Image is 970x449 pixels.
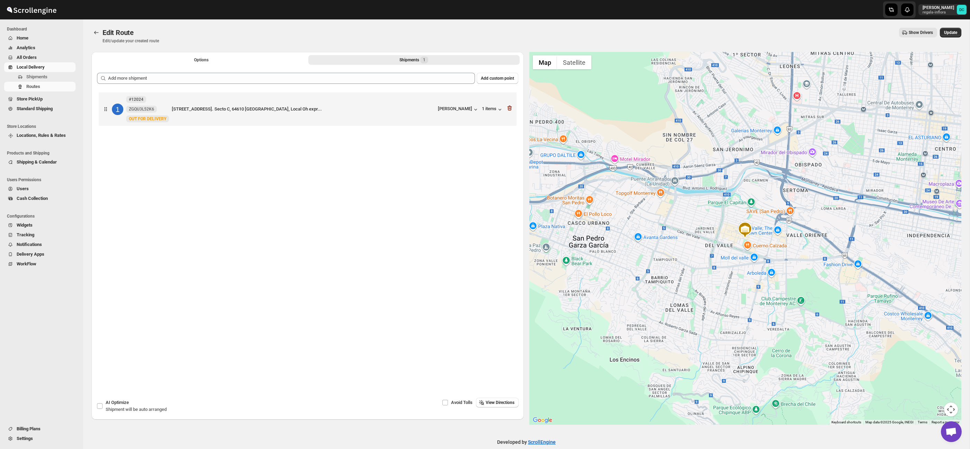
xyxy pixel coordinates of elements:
[103,38,159,44] p: Edit/update your created route
[482,106,503,113] button: 1 items
[17,186,29,191] span: Users
[4,184,76,194] button: Users
[4,240,76,249] button: Notifications
[438,106,479,113] button: [PERSON_NAME]
[106,400,129,405] span: AI Optimize
[831,420,861,425] button: Keyboard shortcuts
[17,426,41,431] span: Billing Plans
[112,104,123,115] div: 1
[4,72,76,82] button: Shipments
[17,196,48,201] span: Cash Collection
[918,4,967,15] button: User menu
[899,28,937,37] button: Show Drivers
[7,150,78,156] span: Products and Shipping
[4,259,76,269] button: WorkFlow
[423,57,425,63] span: 1
[941,421,962,442] div: Open chat
[4,249,76,259] button: Delivery Apps
[91,67,524,354] div: Selected Shipments
[528,439,556,445] a: ScrollEngine
[17,159,57,165] span: Shipping & Calendar
[4,53,76,62] button: All Orders
[940,28,961,37] button: Update
[17,45,35,50] span: Analytics
[944,30,957,35] span: Update
[99,93,517,126] div: 1#12024ZGQU3L52K6NewOUT FOR DELIVERY[STREET_ADDRESS]. Secto C, 64610 [GEOGRAPHIC_DATA], Local Oh ...
[129,106,154,112] span: ZGQU3L52K6
[108,73,475,84] input: Add more shipment
[106,407,167,412] span: Shipment will be auto arranged
[865,420,914,424] span: Map data ©2025 Google, INEGI
[6,1,58,18] img: ScrollEngine
[129,97,143,102] b: #12024
[7,124,78,129] span: Store Locations
[909,30,933,35] span: Show Drivers
[17,252,44,257] span: Delivery Apps
[476,398,519,407] button: View Directions
[7,177,78,183] span: Users Permissions
[497,439,556,446] p: Developed by
[481,76,514,81] span: Add custom point
[944,403,958,416] button: Map camera controls
[7,26,78,32] span: Dashboard
[17,133,66,138] span: Locations, Rules & Rates
[17,232,34,237] span: Tracking
[17,436,33,441] span: Settings
[932,420,959,424] a: Report a map error
[96,55,307,65] button: All Route Options
[477,73,518,84] button: Add custom point
[7,213,78,219] span: Configurations
[129,116,166,121] span: OUT FOR DELIVERY
[4,43,76,53] button: Analytics
[4,424,76,434] button: Billing Plans
[308,55,520,65] button: Selected Shipments
[486,400,514,405] span: View Directions
[4,157,76,167] button: Shipping & Calendar
[4,82,76,91] button: Routes
[26,84,40,89] span: Routes
[17,96,43,102] span: Store PickUp
[194,57,209,63] span: Options
[531,416,554,425] a: Open this area in Google Maps (opens a new window)
[17,106,53,111] span: Standard Shipping
[172,106,435,113] div: [STREET_ADDRESS]. Secto C, 64610 [GEOGRAPHIC_DATA], Local Oh expr...
[4,220,76,230] button: Widgets
[17,35,28,41] span: Home
[531,416,554,425] img: Google
[959,8,964,12] text: DC
[451,400,473,405] span: Avoid Tolls
[17,222,33,228] span: Widgets
[923,5,954,10] p: [PERSON_NAME]
[557,55,591,69] button: Show satellite imagery
[4,131,76,140] button: Locations, Rules & Rates
[17,64,45,70] span: Local Delivery
[17,242,42,247] span: Notifications
[103,28,134,37] span: Edit Route
[17,261,36,266] span: WorkFlow
[918,420,927,424] a: Terms (opens in new tab)
[91,28,101,37] button: Routes
[17,55,37,60] span: All Orders
[533,55,557,69] button: Show street map
[4,194,76,203] button: Cash Collection
[923,10,954,15] p: regala-inflora
[26,74,47,79] span: Shipments
[4,434,76,443] button: Settings
[4,33,76,43] button: Home
[4,230,76,240] button: Tracking
[957,5,967,15] span: DAVID CORONADO
[399,56,428,63] div: Shipments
